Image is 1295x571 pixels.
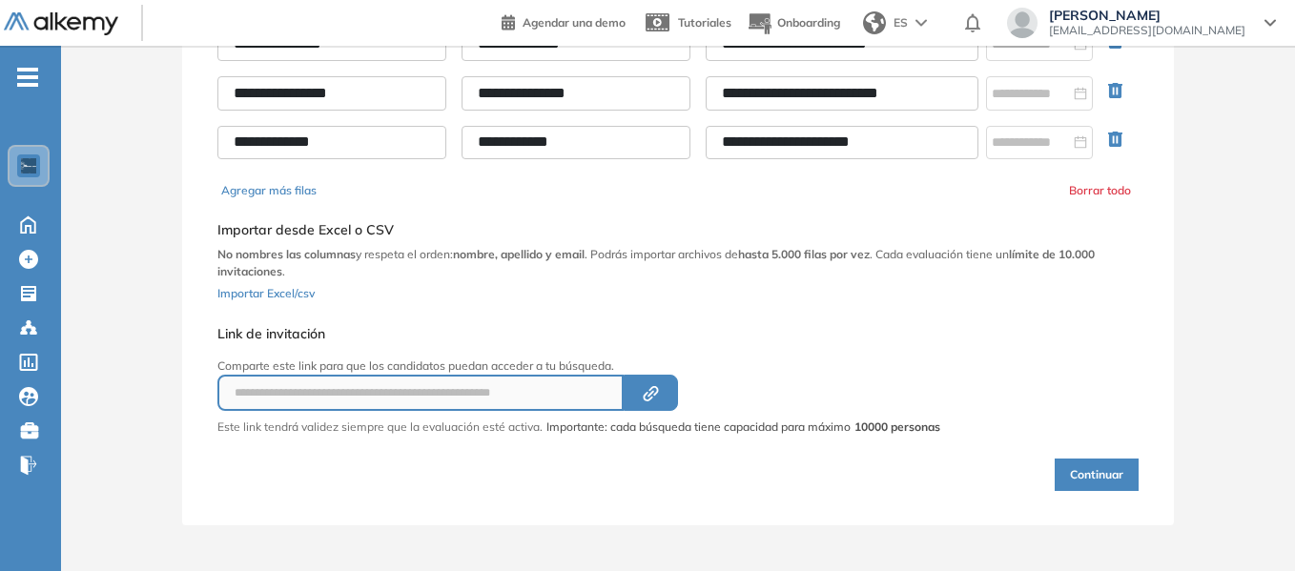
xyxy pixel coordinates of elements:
img: world [863,11,886,34]
i: - [17,75,38,79]
p: Este link tendrá validez siempre que la evaluación esté activa. [217,418,543,436]
p: Comparte este link para que los candidatos puedan acceder a tu búsqueda. [217,357,940,375]
span: Importante: cada búsqueda tiene capacidad para máximo [546,418,940,436]
a: Agendar una demo [502,10,626,32]
span: Tutoriales [678,15,731,30]
span: [EMAIL_ADDRESS][DOMAIN_NAME] [1049,23,1245,38]
b: límite de 10.000 invitaciones [217,247,1095,278]
strong: 10000 personas [854,419,940,434]
span: Onboarding [777,15,840,30]
span: [PERSON_NAME] [1049,8,1245,23]
img: https://assets.alkemy.org/workspaces/1802/d452bae4-97f6-47ab-b3bf-1c40240bc960.jpg [21,158,36,173]
button: Agregar más filas [221,182,317,199]
button: Onboarding [747,3,840,44]
img: Logo [4,12,118,36]
h5: Importar desde Excel o CSV [217,222,1139,238]
span: Agendar una demo [523,15,626,30]
b: hasta 5.000 filas por vez [738,247,870,261]
span: Importar Excel/csv [217,286,315,300]
span: ES [894,14,908,31]
button: Borrar todo [1069,182,1131,199]
img: arrow [915,19,927,27]
button: Continuar [1055,459,1139,491]
p: y respeta el orden: . Podrás importar archivos de . Cada evaluación tiene un . [217,246,1139,280]
b: nombre, apellido y email [453,247,585,261]
button: Importar Excel/csv [217,280,315,303]
h5: Link de invitación [217,326,940,342]
b: No nombres las columnas [217,247,356,261]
